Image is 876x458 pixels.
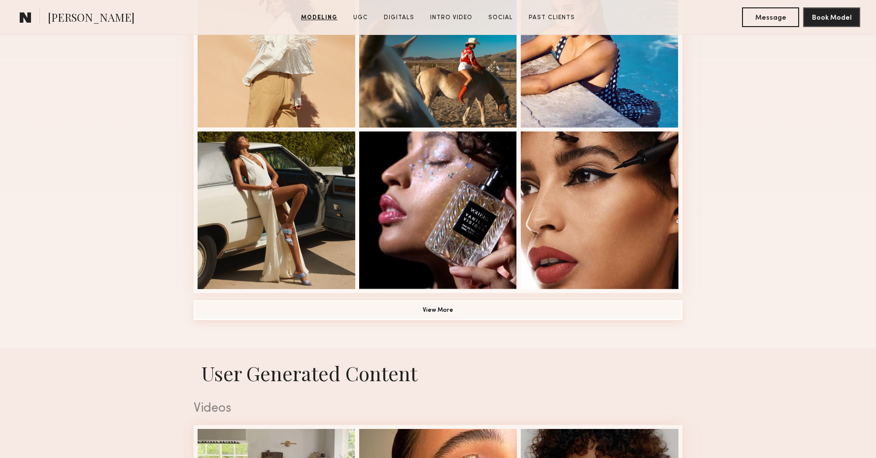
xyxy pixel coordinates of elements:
a: Past Clients [525,13,579,22]
a: UGC [349,13,372,22]
h1: User Generated Content [186,360,690,386]
div: Videos [194,402,682,415]
a: Modeling [297,13,341,22]
a: Intro Video [426,13,476,22]
button: Message [742,7,799,27]
button: View More [194,300,682,320]
a: Digitals [380,13,418,22]
span: [PERSON_NAME] [48,10,135,27]
button: Book Model [803,7,860,27]
a: Book Model [803,13,860,21]
a: Social [484,13,517,22]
